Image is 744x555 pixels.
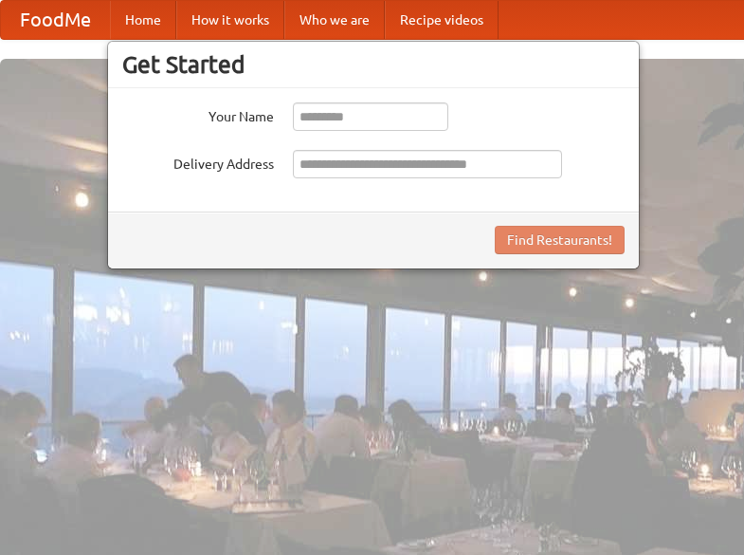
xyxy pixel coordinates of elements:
[176,1,284,39] a: How it works
[385,1,499,39] a: Recipe videos
[122,102,274,126] label: Your Name
[284,1,385,39] a: Who we are
[122,50,625,79] h3: Get Started
[1,1,110,39] a: FoodMe
[110,1,176,39] a: Home
[122,150,274,174] label: Delivery Address
[495,226,625,254] button: Find Restaurants!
